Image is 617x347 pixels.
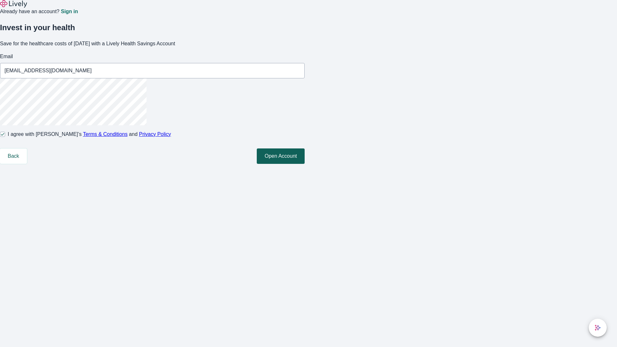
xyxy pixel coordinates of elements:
span: I agree with [PERSON_NAME]’s and [8,130,171,138]
button: chat [589,319,607,337]
a: Sign in [61,9,78,14]
svg: Lively AI Assistant [595,325,601,331]
button: Open Account [257,148,305,164]
a: Terms & Conditions [83,131,128,137]
a: Privacy Policy [139,131,171,137]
